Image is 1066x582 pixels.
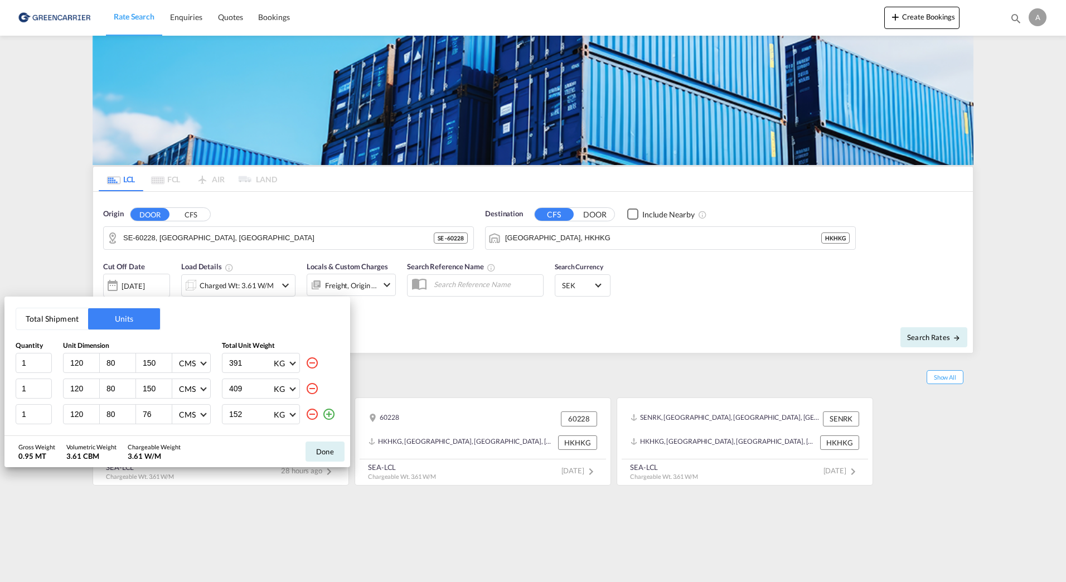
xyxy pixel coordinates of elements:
[128,451,181,461] div: 3.61 W/M
[179,410,196,419] div: CMS
[128,443,181,451] div: Chargeable Weight
[66,451,117,461] div: 3.61 CBM
[63,341,211,351] div: Unit Dimension
[69,409,99,419] input: L
[222,341,339,351] div: Total Unit Weight
[306,408,319,421] md-icon: icon-minus-circle-outline
[306,382,319,395] md-icon: icon-minus-circle-outline
[105,409,135,419] input: W
[179,384,196,394] div: CMS
[16,404,52,424] input: Qty
[16,341,52,351] div: Quantity
[179,358,196,368] div: CMS
[228,405,273,424] input: Enter weight
[105,358,135,368] input: W
[69,358,99,368] input: L
[88,308,160,329] button: Units
[274,358,285,368] div: KG
[306,356,319,370] md-icon: icon-minus-circle-outline
[18,443,55,451] div: Gross Weight
[16,379,52,399] input: Qty
[306,442,345,462] button: Done
[66,443,117,451] div: Volumetric Weight
[274,384,285,394] div: KG
[228,353,273,372] input: Enter weight
[274,410,285,419] div: KG
[105,384,135,394] input: W
[142,409,172,419] input: H
[322,408,336,421] md-icon: icon-plus-circle-outline
[142,384,172,394] input: H
[16,308,88,329] button: Total Shipment
[18,451,55,461] div: 0.95 MT
[69,384,99,394] input: L
[142,358,172,368] input: H
[16,353,52,373] input: Qty
[228,379,273,398] input: Enter weight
